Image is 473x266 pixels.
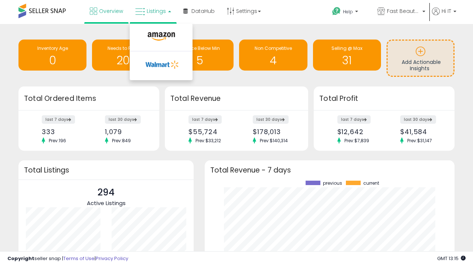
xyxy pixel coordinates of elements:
div: $55,724 [188,128,231,136]
span: Prev: 849 [108,137,135,144]
span: Fast Beauty ([GEOGRAPHIC_DATA]) [387,7,420,15]
a: Non Competitive 4 [239,40,307,71]
span: Help [343,8,353,15]
h1: 5 [169,54,230,66]
span: Prev: $140,314 [256,137,292,144]
span: Needs to Reprice [108,45,145,51]
span: BB Price Below Min [179,45,220,51]
span: Overview [99,7,123,15]
a: Hi IT [432,7,456,24]
a: Needs to Reprice 207 [92,40,160,71]
div: 1,079 [105,128,146,136]
span: Non Competitive [255,45,292,51]
div: 333 [42,128,83,136]
span: Selling @ Max [331,45,363,51]
span: Add Actionable Insights [402,58,441,72]
h1: 0 [22,54,83,66]
h3: Total Listings [24,167,188,173]
div: $178,013 [253,128,295,136]
h1: 4 [243,54,303,66]
span: previous [323,181,342,186]
a: Inventory Age 0 [18,40,86,71]
label: last 30 days [253,115,289,124]
a: Help [326,1,371,24]
label: last 30 days [105,115,141,124]
div: $41,584 [400,128,442,136]
span: Prev: $31,147 [404,137,436,144]
span: Prev: 196 [45,137,70,144]
div: seller snap | | [7,255,128,262]
span: Hi IT [442,7,451,15]
h3: Total Profit [319,93,449,104]
h1: 207 [96,54,156,66]
label: last 7 days [188,115,222,124]
span: current [363,181,379,186]
a: Privacy Policy [96,255,128,262]
a: Selling @ Max 31 [313,40,381,71]
span: Inventory Age [37,45,68,51]
i: Get Help [332,7,341,16]
h3: Total Revenue [170,93,303,104]
span: Prev: $7,839 [341,137,373,144]
span: Prev: $33,212 [192,137,225,144]
strong: Copyright [7,255,34,262]
label: last 7 days [42,115,75,124]
a: Terms of Use [63,255,95,262]
span: Active Listings [87,199,126,207]
h3: Total Ordered Items [24,93,154,104]
p: 294 [87,185,126,199]
a: BB Price Below Min 5 [166,40,234,71]
h3: Total Revenue - 7 days [210,167,449,173]
label: last 7 days [337,115,371,124]
h1: 31 [317,54,377,66]
span: Listings [147,7,166,15]
span: DataHub [191,7,215,15]
label: last 30 days [400,115,436,124]
a: Add Actionable Insights [388,41,453,76]
span: 2025-10-14 13:15 GMT [437,255,466,262]
div: $12,642 [337,128,379,136]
